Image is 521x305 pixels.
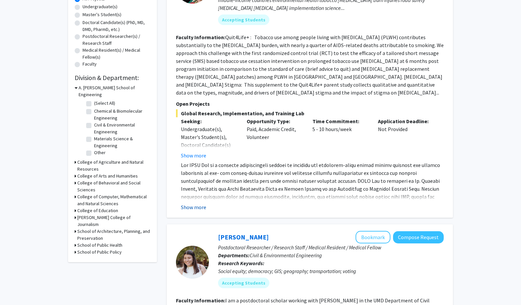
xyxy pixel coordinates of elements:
label: Faculty [83,61,97,68]
h3: College of Computer, Mathematical and Natural Sciences [77,193,150,207]
div: 5 - 10 hours/week [308,117,373,159]
label: Chemical & Biomolecular Engineering [94,108,149,122]
label: Postdoctoral Researcher(s) / Research Staff [83,33,150,47]
p: Open Projects [176,100,444,108]
label: Materials Science & Engineering [94,135,149,149]
span: Lor IPSU Dol si a consecte adipiscingeli seddoei te incididu utl etdolorem-aliqu enimad minimv qu... [181,162,442,255]
h3: College of Behavioral and Social Sciences [77,180,150,193]
h3: [PERSON_NAME] College of Journalism [77,214,150,228]
p: Seeking: [181,117,237,125]
div: Social equity; democracy; GIS; geography; transportation; voting [218,267,444,275]
p: Postdoctoral Researcher / Research Staff / Medical Resident / Medical Fellow [218,243,444,251]
h3: College of Arts and Humanities [77,173,138,180]
b: Departments: [218,252,250,259]
b: Research Keywords: [218,260,264,266]
mat-chip: Accepting Students [218,278,269,288]
iframe: Chat [5,275,28,300]
span: Global Research, Implementation, and Training Lab [176,109,444,117]
fg-read-more: Quit4Life+ : Tobacco use among people living with [MEDICAL_DATA] (PLWH) contributes substantially... [176,34,444,96]
label: Other [94,149,106,156]
b: Faculty Information: [176,34,225,41]
p: Time Commitment: [312,117,368,125]
button: Show more [181,152,206,159]
button: Add Gretchen Bella to Bookmarks [356,231,390,243]
label: Medical Resident(s) / Medical Fellow(s) [83,47,150,61]
button: Compose Request to Gretchen Bella [393,231,444,243]
h3: A. [PERSON_NAME] School of Engineering [79,84,150,98]
label: (Select All) [94,100,115,107]
h3: College of Agriculture and Natural Resources [77,159,150,173]
button: Show more [181,203,206,211]
p: Application Deadline: [378,117,434,125]
mat-chip: Accepting Students [218,14,269,25]
div: Undergraduate(s), Master's Student(s), Doctoral Candidate(s) (PhD, MD, DMD, PharmD, etc.), Postdo... [181,125,237,188]
b: Faculty Information: [176,297,225,304]
span: Civil & Environmental Engineering [250,252,322,259]
div: Not Provided [373,117,439,159]
h3: School of Public Policy [77,249,122,256]
p: Opportunity Type: [247,117,303,125]
h3: College of Education [77,207,118,214]
label: Master's Student(s) [83,11,121,18]
h3: School of Public Health [77,242,122,249]
label: Civil & Environmental Engineering [94,122,149,135]
div: Paid, Academic Credit, Volunteer [242,117,308,159]
label: Doctoral Candidate(s) (PhD, MD, DMD, PharmD, etc.) [83,19,150,33]
h3: School of Architecture, Planning, and Preservation [77,228,150,242]
h2: Division & Department: [75,74,150,82]
a: [PERSON_NAME] [218,233,269,241]
label: Undergraduate(s) [83,3,117,10]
